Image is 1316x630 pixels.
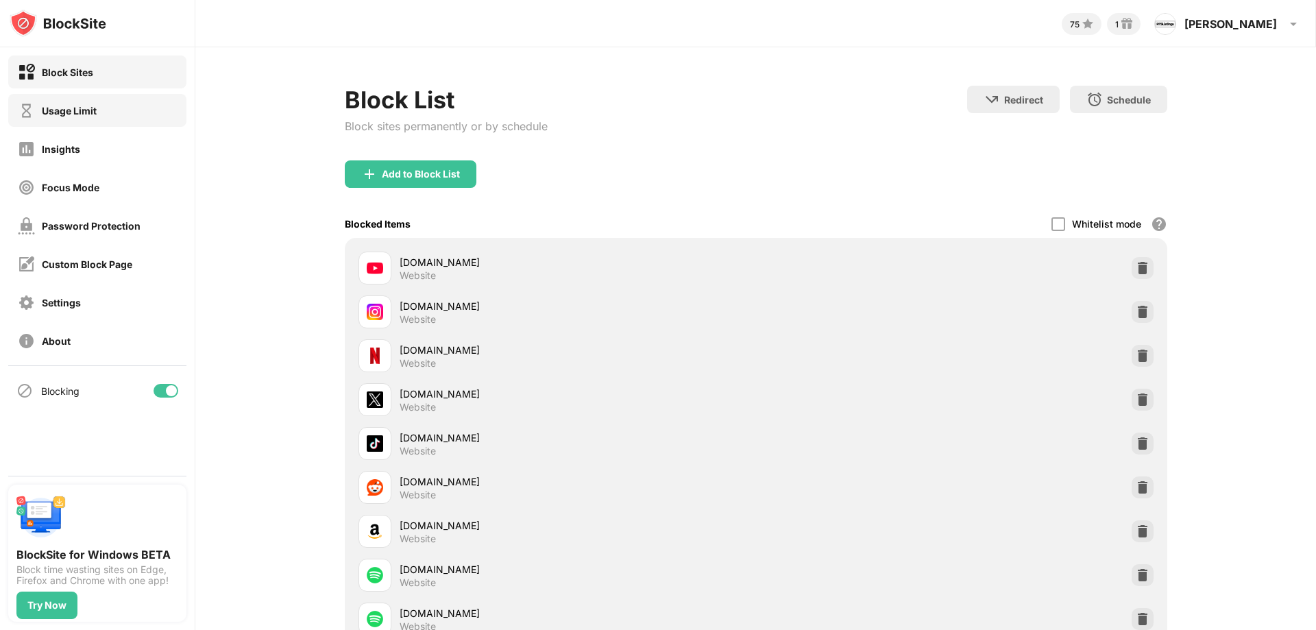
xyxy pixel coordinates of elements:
[18,332,35,350] img: about-off.svg
[367,479,383,496] img: favicons
[400,606,756,620] div: [DOMAIN_NAME]
[18,294,35,311] img: settings-off.svg
[367,523,383,540] img: favicons
[1004,94,1043,106] div: Redirect
[42,335,71,347] div: About
[400,401,436,413] div: Website
[345,218,411,230] div: Blocked Items
[400,343,756,357] div: [DOMAIN_NAME]
[400,431,756,445] div: [DOMAIN_NAME]
[345,119,548,133] div: Block sites permanently or by schedule
[42,182,99,193] div: Focus Mode
[1072,218,1141,230] div: Whitelist mode
[41,385,80,397] div: Blocking
[345,86,548,114] div: Block List
[400,299,756,313] div: [DOMAIN_NAME]
[1154,13,1176,35] img: ACg8ocKJipQsPnq8M8iB4DB9vhk5jqDOmz0bTN_sfAwAzMpRtL2v0rTG=s96-c
[42,297,81,308] div: Settings
[42,220,141,232] div: Password Protection
[367,304,383,320] img: favicons
[18,102,35,119] img: time-usage-off.svg
[400,577,436,589] div: Website
[42,143,80,155] div: Insights
[42,66,93,78] div: Block Sites
[16,383,33,399] img: blocking-icon.svg
[382,169,460,180] div: Add to Block List
[16,548,178,561] div: BlockSite for Windows BETA
[42,258,132,270] div: Custom Block Page
[10,10,106,37] img: logo-blocksite.svg
[367,567,383,583] img: favicons
[1070,19,1080,29] div: 75
[367,391,383,408] img: favicons
[400,357,436,369] div: Website
[400,269,436,282] div: Website
[1115,19,1119,29] div: 1
[16,564,178,586] div: Block time wasting sites on Edge, Firefox and Chrome with one app!
[400,445,436,457] div: Website
[400,533,436,545] div: Website
[400,562,756,577] div: [DOMAIN_NAME]
[16,493,66,542] img: push-desktop.svg
[400,489,436,501] div: Website
[1184,17,1277,31] div: [PERSON_NAME]
[400,255,756,269] div: [DOMAIN_NAME]
[18,256,35,273] img: customize-block-page-off.svg
[18,64,35,81] img: block-on.svg
[367,611,383,627] img: favicons
[1080,16,1096,32] img: points-small.svg
[400,518,756,533] div: [DOMAIN_NAME]
[400,474,756,489] div: [DOMAIN_NAME]
[18,141,35,158] img: insights-off.svg
[1107,94,1151,106] div: Schedule
[367,260,383,276] img: favicons
[367,435,383,452] img: favicons
[18,217,35,234] img: password-protection-off.svg
[400,387,756,401] div: [DOMAIN_NAME]
[18,179,35,196] img: focus-off.svg
[1119,16,1135,32] img: reward-small.svg
[42,105,97,117] div: Usage Limit
[400,313,436,326] div: Website
[367,348,383,364] img: favicons
[27,600,66,611] div: Try Now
